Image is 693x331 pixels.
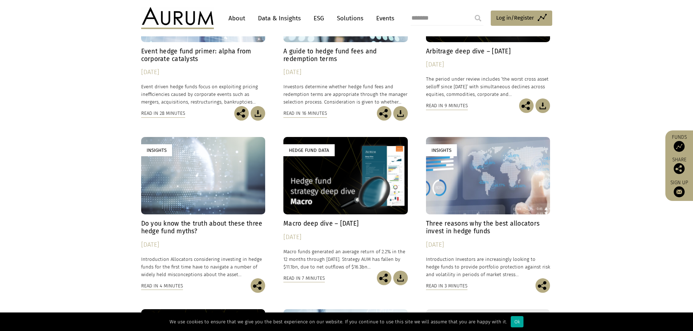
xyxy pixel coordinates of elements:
img: Share this post [674,163,685,174]
p: Macro funds generated an average return of 2.2% in the 12 months through [DATE]. Strategy AUM has... [283,248,408,271]
input: Submit [471,11,485,25]
div: Ok [511,316,523,327]
img: Share this post [519,98,534,113]
a: Funds [669,134,689,152]
h4: A guide to hedge fund fees and redemption terms [283,48,408,63]
img: Share this post [377,106,391,121]
img: Share this post [377,271,391,285]
div: [DATE] [141,240,266,250]
div: Share [669,157,689,174]
img: Sign up to our newsletter [674,186,685,197]
p: Event driven hedge funds focus on exploiting pricing inefficiencies caused by corporate events su... [141,83,266,106]
div: Insights [141,144,172,156]
div: Insights [426,144,457,156]
div: Read in 16 minutes [283,109,327,117]
p: Investors determine whether hedge fund fees and redemption terms are appropriate through the mana... [283,83,408,106]
a: Insights Three reasons why the best allocators invest in hedge funds [DATE] Introduction Investor... [426,137,550,278]
img: Access Funds [674,141,685,152]
div: [DATE] [283,67,408,77]
div: Read in 7 minutes [283,274,325,282]
div: Hedge Fund Data [283,144,335,156]
div: [DATE] [141,67,266,77]
h4: Event hedge fund primer: alpha from corporate catalysts [141,48,266,63]
a: Events [373,12,394,25]
a: About [225,12,249,25]
h4: Three reasons why the best allocators invest in hedge funds [426,220,550,235]
p: The period under review includes ‘the worst cross asset selloff since [DATE]’ with simultaneous d... [426,75,550,98]
div: Read in 9 minutes [426,102,468,110]
div: [DATE] [426,240,550,250]
span: Log in/Register [496,13,534,22]
div: Read in 28 minutes [141,109,185,117]
a: Data & Insights [254,12,304,25]
img: Share this post [234,106,249,121]
img: Download Article [393,106,408,121]
a: ESG [310,12,328,25]
div: [DATE] [426,60,550,70]
img: Download Article [251,106,265,121]
a: Log in/Register [491,11,552,26]
a: Insights Do you know the truth about these three hedge fund myths? [DATE] Introduction Allocators... [141,137,266,278]
p: Introduction Allocators considering investing in hedge funds for the first time have to navigate ... [141,255,266,278]
h4: Do you know the truth about these three hedge fund myths? [141,220,266,235]
h4: Macro deep dive – [DATE] [283,220,408,227]
a: Sign up [669,179,689,197]
img: Aurum [141,7,214,29]
img: Download Article [535,98,550,113]
div: [DATE] [283,232,408,242]
img: Share this post [251,278,265,293]
h4: Arbitrage deep dive – [DATE] [426,48,550,55]
a: Solutions [333,12,367,25]
a: Hedge Fund Data Macro deep dive – [DATE] [DATE] Macro funds generated an average return of 2.2% i... [283,137,408,271]
img: Share this post [535,278,550,293]
p: Introduction Investors are increasingly looking to hedge funds to provide portfolio protection ag... [426,255,550,278]
img: Download Article [393,271,408,285]
div: Read in 3 minutes [426,282,467,290]
div: Read in 4 minutes [141,282,183,290]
